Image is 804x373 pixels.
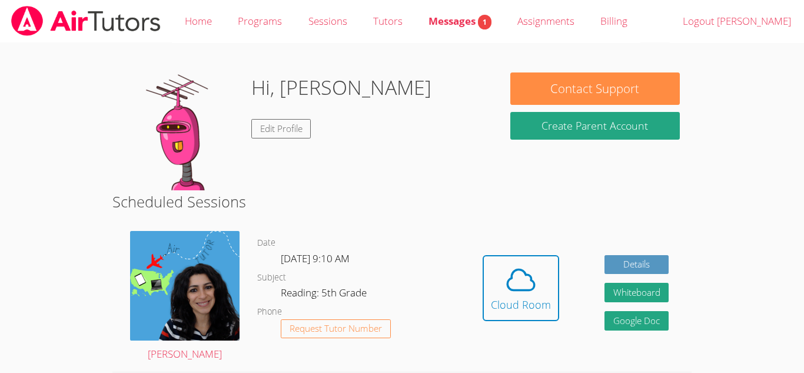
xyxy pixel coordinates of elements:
[257,270,286,285] dt: Subject
[604,283,669,302] button: Whiteboard
[112,190,692,213] h2: Scheduled Sessions
[290,324,382,333] span: Request Tutor Number
[257,305,282,319] dt: Phone
[251,72,431,103] h1: Hi, [PERSON_NAME]
[510,72,680,105] button: Contact Support
[491,296,551,313] div: Cloud Room
[281,252,350,265] span: [DATE] 9:10 AM
[10,6,162,36] img: airtutors_banner-c4298cdbf04f3fff15de1276eac7730deb9818008684d7c2e4769d2f7ddbe033.png
[281,319,391,339] button: Request Tutor Number
[604,311,669,331] a: Google Doc
[478,15,491,29] span: 1
[281,285,369,305] dd: Reading: 5th Grade
[251,119,311,138] a: Edit Profile
[130,231,240,363] a: [PERSON_NAME]
[130,231,240,341] img: air%20tutor%20avatar.png
[483,255,559,321] button: Cloud Room
[428,14,491,28] span: Messages
[124,72,242,190] img: default.png
[604,255,669,275] a: Details
[257,236,275,250] dt: Date
[510,112,680,140] button: Create Parent Account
